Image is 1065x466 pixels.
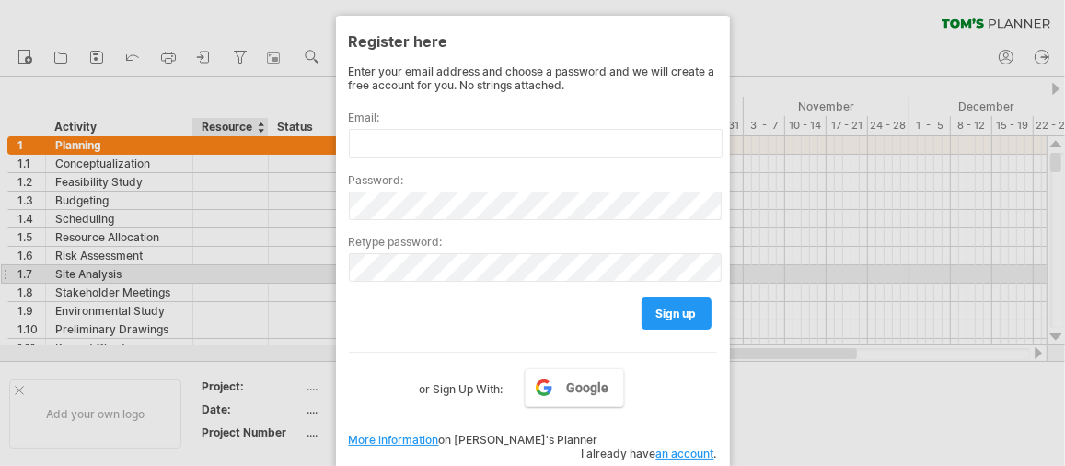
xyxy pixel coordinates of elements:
span: on [PERSON_NAME]'s Planner [349,433,598,447]
a: an account [656,447,714,460]
label: or Sign Up With: [419,368,503,400]
div: Register here [349,24,717,57]
span: sign up [656,307,697,320]
label: Retype password: [349,235,717,249]
label: Password: [349,173,717,187]
a: Google [525,368,624,407]
a: More information [349,433,439,447]
a: sign up [642,297,712,330]
div: Enter your email address and choose a password and we will create a free account for you. No stri... [349,64,717,92]
span: Google [566,380,608,395]
label: Email: [349,111,717,124]
span: I already have . [582,447,717,460]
